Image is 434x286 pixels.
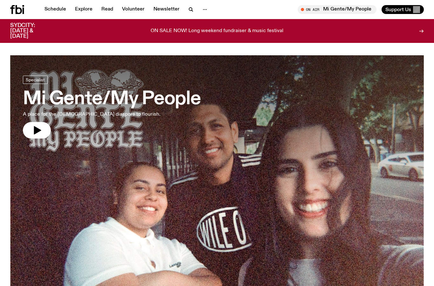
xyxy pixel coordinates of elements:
a: Read [98,5,117,14]
p: A place for the [DEMOGRAPHIC_DATA] diaspora to flourish. [23,111,186,118]
h3: SYDCITY: [DATE] & [DATE] [10,23,51,39]
p: ON SALE NOW! Long weekend fundraiser & music festival [151,28,283,34]
a: Schedule [41,5,70,14]
button: Support Us [382,5,424,14]
a: Mi Gente/My PeopleA place for the [DEMOGRAPHIC_DATA] diaspora to flourish. [23,76,201,139]
a: Volunteer [118,5,148,14]
a: Newsletter [150,5,183,14]
span: Specialist [26,77,45,82]
button: On AirMi Gente/My People [298,5,376,14]
a: Specialist [23,76,48,84]
h3: Mi Gente/My People [23,90,201,108]
a: Explore [71,5,96,14]
span: Support Us [385,7,411,12]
